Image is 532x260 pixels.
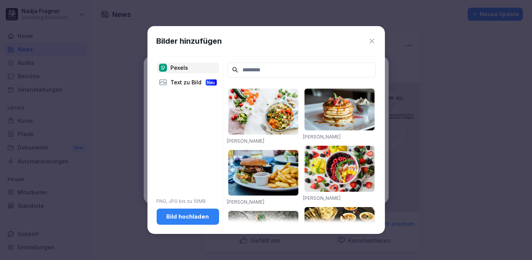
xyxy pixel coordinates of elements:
img: pexels.png [159,64,167,72]
img: pexels-photo-1099680.jpeg [304,146,375,192]
h1: Bilder hinzufügen [157,35,222,47]
img: pexels-photo-70497.jpeg [228,150,298,196]
div: Bild hochladen [163,212,213,221]
div: Pexels [157,63,219,73]
a: [PERSON_NAME] [303,134,341,140]
a: [PERSON_NAME] [227,199,265,205]
button: Bild hochladen [157,209,219,225]
img: pexels-photo-958545.jpeg [304,207,375,245]
img: pexels-photo-1279330.jpeg [228,211,298,257]
a: [PERSON_NAME] [227,138,265,144]
div: Text zu Bild [157,77,219,88]
div: Neu [206,79,217,86]
img: pexels-photo-376464.jpeg [304,89,375,130]
p: PNG, JPG bis zu 10MB [157,198,219,205]
a: [PERSON_NAME] [303,195,341,201]
img: pexels-photo-1640777.jpeg [228,89,298,135]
